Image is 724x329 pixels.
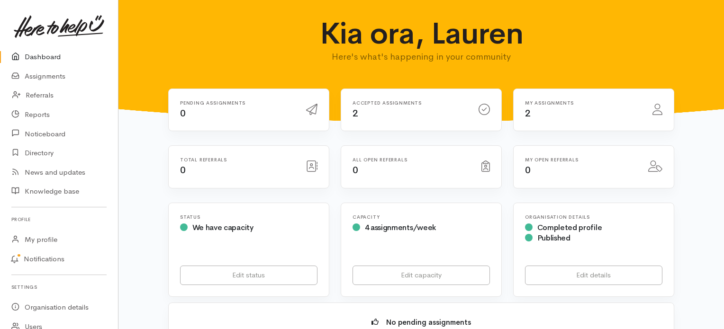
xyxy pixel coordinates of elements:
h6: Status [180,214,317,220]
h6: Organisation Details [525,214,662,220]
span: Completed profile [537,222,602,232]
span: Published [537,233,570,243]
a: Edit status [180,266,317,285]
h6: My open referrals [525,157,637,162]
span: We have capacity [192,222,253,232]
p: Here's what's happening in your community [281,50,561,63]
b: No pending assignments [386,318,471,327]
a: Edit details [525,266,662,285]
h6: Capacity [353,214,490,220]
span: 0 [180,107,186,119]
span: 0 [525,164,531,176]
h6: My assignments [525,100,641,106]
h6: Profile [11,213,107,226]
span: 4 assignments/week [365,222,436,232]
h6: Total referrals [180,157,295,162]
h6: Pending assignments [180,100,295,106]
a: Edit capacity [353,266,490,285]
span: 2 [525,107,531,119]
h6: Settings [11,281,107,293]
h1: Kia ora, Lauren [281,17,561,50]
h6: All open referrals [353,157,470,162]
span: 0 [353,164,358,176]
span: 2 [353,107,358,119]
h6: Accepted assignments [353,100,467,106]
span: 0 [180,164,186,176]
